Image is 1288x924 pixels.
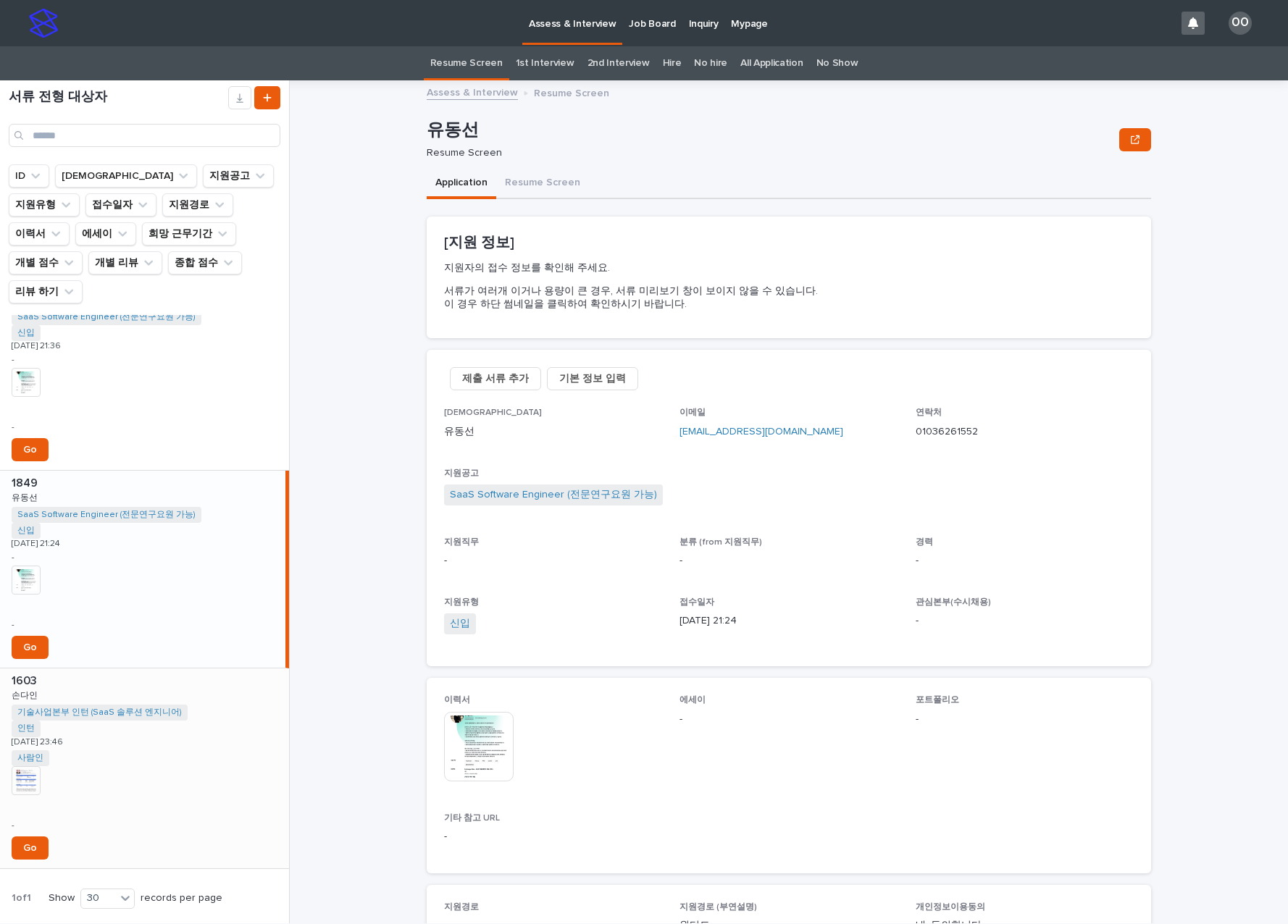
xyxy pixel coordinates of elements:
button: 제출 서류 추가 [450,367,541,390]
div: 00 [1229,12,1252,35]
button: 개별 리뷰 [88,251,162,274]
span: 지원유형 [444,598,479,607]
span: 지원경로 [444,903,479,912]
a: Go [12,438,49,461]
span: 포트폴리오 [916,696,959,705]
p: - [12,422,14,432]
button: 지원경로 [162,193,233,217]
p: Resume Screen [534,84,609,100]
p: - [12,355,14,365]
p: 1603 [12,671,40,688]
p: - [916,613,1134,629]
button: 성함 [55,164,197,188]
a: Go [12,636,49,659]
span: Go [23,642,37,652]
p: - [12,553,14,563]
a: Assess & Interview [427,83,518,100]
a: 신입 [17,526,35,536]
a: 신입 [17,328,35,338]
a: Hire [663,46,682,80]
span: 지원경로 (부연설명) [679,903,757,912]
h2: [지원 정보] [444,234,1134,251]
p: 유동선 [12,490,41,503]
p: 1849 [12,474,41,490]
button: 지원유형 [9,193,80,217]
a: 신입 [450,616,470,631]
a: No hire [694,46,727,80]
a: [EMAIL_ADDRESS][DOMAIN_NAME] [679,427,843,437]
span: 지원공고 [444,469,479,478]
span: 개인정보이용동의 [916,903,985,912]
a: SaaS Software Engineer (전문연구요원 가능) [17,510,196,520]
button: ID [9,164,49,188]
a: Go [12,836,49,860]
p: 서류가 여러개 이거나 용량이 큰 경우, 서류 미리보기 창이 보이지 않을 수 있습니다. 이 경우 하단 썸네일을 클릭하여 확인하시기 바랍니다. [444,285,1134,311]
p: [DATE] 21:36 [12,341,61,351]
span: 연락처 [916,408,942,417]
a: No Show [816,46,858,80]
span: Go [23,843,37,853]
p: records per page [141,892,222,904]
p: - [916,553,1134,568]
span: 제출 서류 추가 [462,371,529,386]
h1: 서류 전형 대상자 [9,90,228,106]
button: 리뷰 하기 [9,280,83,303]
a: 2nd Interview [587,46,650,80]
button: 지원공고 [203,164,274,188]
button: 접수일자 [85,193,156,217]
p: 유동선 [427,120,1113,141]
a: 인턴 [17,723,35,734]
button: 개별 점수 [9,251,83,274]
span: 이메일 [679,408,706,417]
button: 희망 근무기간 [142,222,236,245]
span: [DEMOGRAPHIC_DATA] [444,408,542,417]
span: 관심본부(수시채용) [916,598,991,607]
p: 지원자의 접수 정보를 확인해 주세요. [444,261,1134,274]
div: 30 [81,891,116,906]
img: stacker-logo-s-only.png [29,9,58,38]
span: Go [23,445,37,455]
p: - [679,712,898,727]
a: Resume Screen [430,46,503,80]
p: - [679,553,898,568]
p: [DATE] 21:24 [12,539,60,549]
p: - [444,829,662,844]
button: 종합 점수 [168,251,242,274]
span: 기타 참고 URL [444,814,500,823]
a: 사람인 [17,753,43,763]
button: Resume Screen [496,169,589,199]
a: 01036261552 [916,427,978,437]
span: 에세이 [679,696,706,705]
p: - [12,620,14,630]
p: 유동선 [444,424,662,440]
span: 이력서 [444,696,470,705]
p: Resume Screen [427,147,1108,159]
p: - [12,820,14,831]
a: All Application [740,46,803,80]
p: Show [49,892,75,904]
button: 이력서 [9,222,70,245]
span: 기본 정보 입력 [559,371,626,386]
a: SaaS Software Engineer (전문연구요원 가능) [450,487,657,503]
p: - [916,712,1134,727]
span: 지원직무 [444,538,479,547]
p: [DATE] 21:24 [679,613,898,629]
a: SaaS Software Engineer (전문연구요원 가능) [17,312,196,322]
p: - [444,553,662,568]
a: 기술사업본부 인턴 (SaaS 솔루션 엔지니어) [17,707,182,718]
span: 분류 (from 지원직무) [679,538,762,547]
p: 손다인 [12,688,41,701]
button: 기본 정보 입력 [547,367,638,390]
span: 경력 [916,538,933,547]
span: 접수일자 [679,598,714,607]
button: Application [427,169,496,199]
button: 에세이 [75,222,136,245]
input: Search [9,124,280,147]
a: 1st Interview [516,46,574,80]
p: [DATE] 23:46 [12,737,63,747]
